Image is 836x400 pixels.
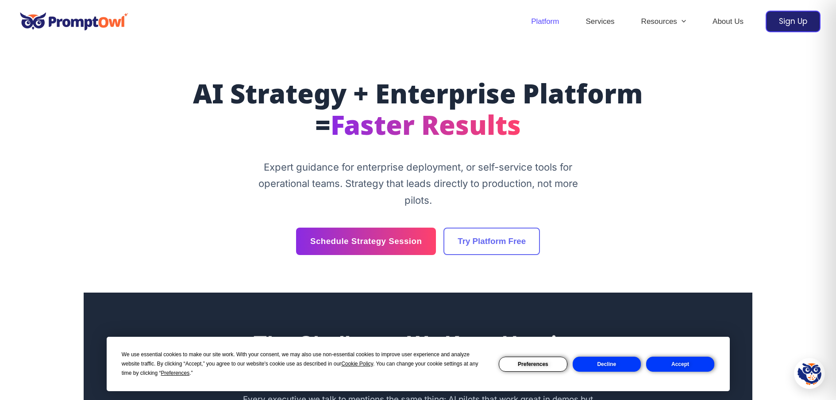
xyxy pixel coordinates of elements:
a: Platform [518,6,572,37]
span: Faster Results [331,110,521,145]
span: Preferences [161,370,190,376]
div: Cookie Consent Prompt [107,337,730,391]
a: About Us [699,6,757,37]
nav: Site Navigation: Header [518,6,757,37]
img: promptowl.ai logo [15,6,133,37]
span: Cookie Policy [341,361,373,367]
a: Try Platform Free [443,228,540,255]
a: ResourcesMenu Toggle [628,6,699,37]
button: Preferences [499,357,567,372]
a: Sign Up [766,11,821,32]
img: Hootie - PromptOwl AI Assistant [797,362,821,385]
div: We use essential cookies to make our site work. With your consent, we may also use non-essential ... [122,350,488,378]
a: Schedule Strategy Session [296,228,436,255]
h2: The Challenge We Keep Hearing About [241,330,595,385]
span: Menu Toggle [677,6,686,37]
a: Services [572,6,628,37]
button: Accept [646,357,714,372]
button: Decline [573,357,641,372]
h1: AI Strategy + Enterprise Platform = [168,81,669,144]
p: Expert guidance for enterprise deployment, or self-service tools for operational teams. Strategy ... [252,159,584,209]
